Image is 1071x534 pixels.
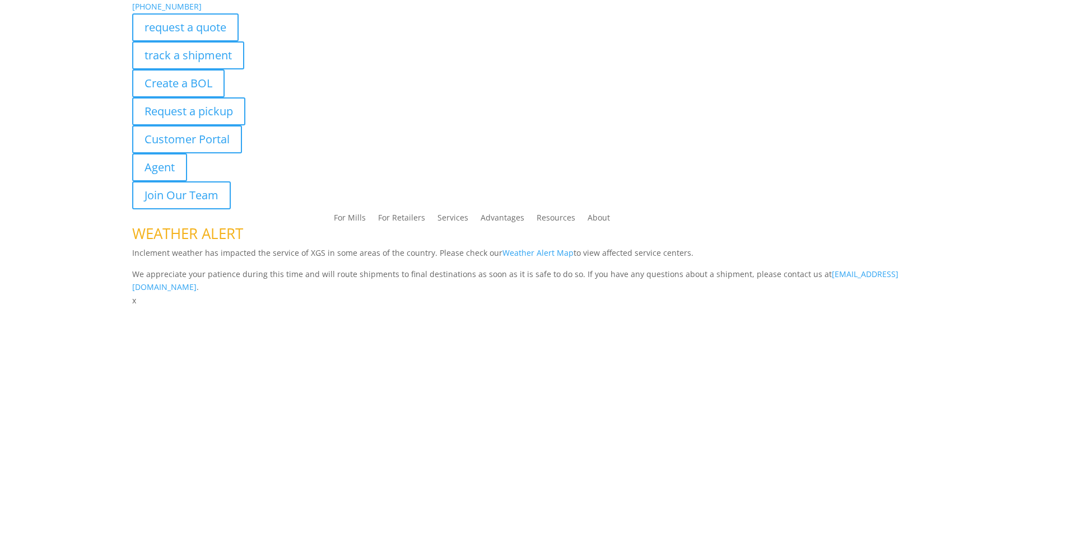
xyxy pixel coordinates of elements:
[132,1,202,12] a: [PHONE_NUMBER]
[132,223,243,243] span: WEATHER ALERT
[132,307,939,330] h1: Contact Us
[132,153,187,181] a: Agent
[334,214,366,226] a: For Mills
[378,214,425,226] a: For Retailers
[132,294,939,307] p: x
[132,330,939,343] p: Complete the form below and a member of our team will be in touch within 24 hours.
[132,268,939,294] p: We appreciate your patience during this time and will route shipments to final destinations as so...
[132,97,245,125] a: Request a pickup
[437,214,468,226] a: Services
[132,125,242,153] a: Customer Portal
[132,69,225,97] a: Create a BOL
[588,214,610,226] a: About
[132,246,939,268] p: Inclement weather has impacted the service of XGS in some areas of the country. Please check our ...
[537,214,575,226] a: Resources
[132,181,231,209] a: Join Our Team
[502,247,574,258] a: Weather Alert Map
[132,41,244,69] a: track a shipment
[132,13,239,41] a: request a quote
[481,214,524,226] a: Advantages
